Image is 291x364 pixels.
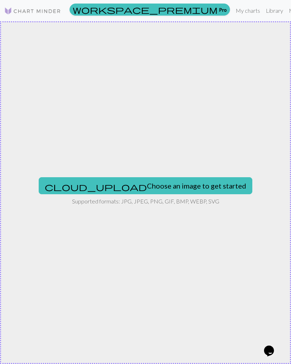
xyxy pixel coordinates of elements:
[45,182,147,192] span: cloud_upload
[39,177,252,194] button: Choose an image to get started
[261,336,284,357] iframe: chat widget
[70,4,230,16] a: Pro
[72,197,219,206] p: Supported formats: JPG, JPEG, PNG, GIF, BMP, WEBP, SVG
[73,5,218,15] span: workspace_premium
[4,7,61,15] img: Logo
[233,4,263,18] a: My charts
[263,4,286,18] a: Library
